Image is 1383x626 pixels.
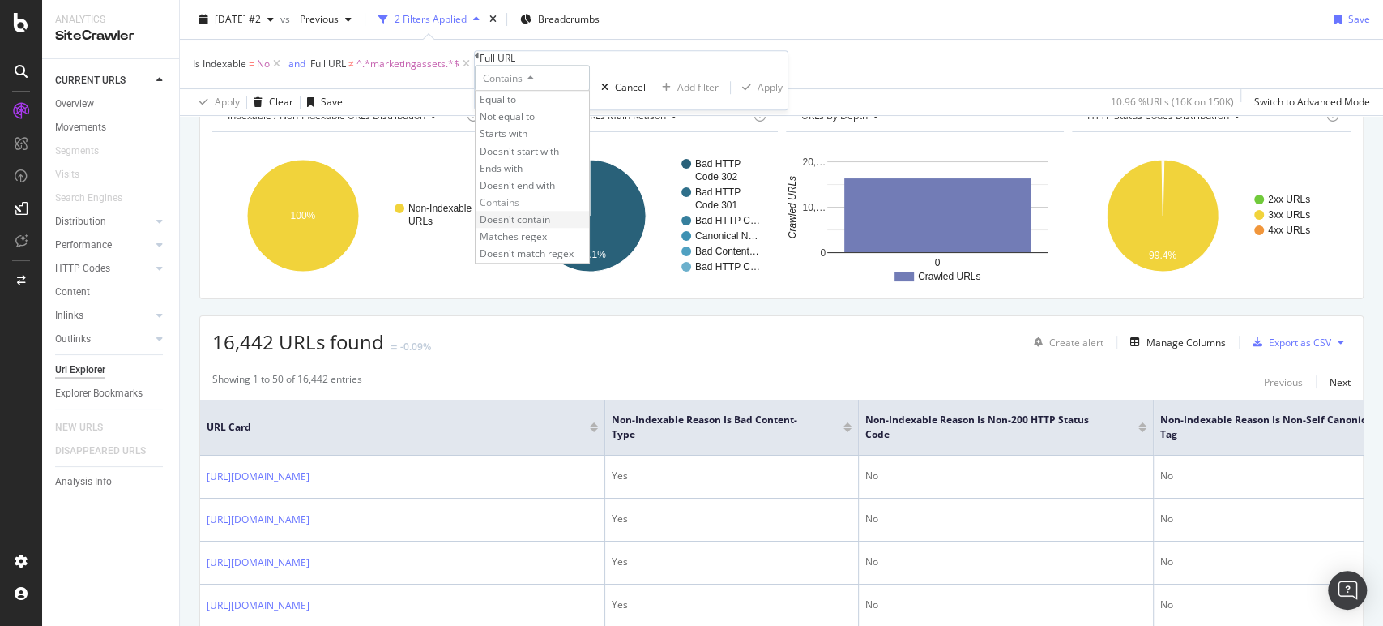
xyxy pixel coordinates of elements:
[257,53,270,75] span: No
[400,340,431,354] div: -0.09%
[212,328,384,355] span: 16,442 URLs found
[55,72,152,89] a: CURRENT URLS
[1264,372,1303,392] button: Previous
[1124,332,1226,352] button: Manage Columns
[695,215,760,226] text: Bad HTTP C…
[1330,375,1351,389] div: Next
[480,144,559,158] span: Doesn't start with
[291,210,316,221] text: 100%
[865,413,1114,442] span: Non-Indexable Reason is Non-200 HTTP Status Code
[786,145,1061,286] svg: A chart.
[288,57,305,71] div: and
[538,12,600,26] span: Breadcrumbs
[731,79,788,95] button: Apply
[408,203,472,214] text: Non-Indexable
[1248,89,1370,115] button: Switch to Advanced Mode
[55,166,96,183] a: Visits
[480,247,574,261] span: Doesn't match regex
[514,6,606,32] button: Breadcrumbs
[215,12,261,26] span: 2025 Sep. 16th #2
[55,284,168,301] a: Content
[612,469,852,483] div: Yes
[865,555,1146,569] div: No
[480,127,527,141] span: Starts with
[1146,336,1226,349] div: Manage Columns
[55,419,119,436] a: NEW URLS
[207,555,309,571] a: [URL][DOMAIN_NAME]
[1049,336,1103,349] div: Create alert
[787,176,798,238] text: Crawled URLs
[55,362,168,379] a: Url Explorer
[55,385,143,402] div: Explorer Bookmarks
[1246,329,1331,355] button: Export as CSV
[1268,209,1310,221] text: 3xx URLs
[228,109,425,122] span: Indexable / Non-Indexable URLs distribution
[280,12,293,26] span: vs
[348,57,354,71] span: ≠
[695,261,760,272] text: Bad HTTP C…
[55,96,94,113] div: Overview
[55,190,122,207] div: Search Engines
[55,213,106,230] div: Distribution
[55,443,146,460] div: DISAPPEARED URLS
[212,145,488,286] div: A chart.
[1328,571,1367,610] div: Open Intercom Messenger
[55,385,168,402] a: Explorer Bookmarks
[293,12,339,26] span: Previous
[55,260,110,277] div: HTTP Codes
[193,6,280,32] button: [DATE] #2
[677,80,719,94] div: Add filter
[480,51,515,65] div: Full URL
[1330,372,1351,392] button: Next
[55,419,103,436] div: NEW URLS
[301,89,343,115] button: Save
[695,158,741,169] text: Bad HTTP
[55,331,91,348] div: Outlinks
[695,230,758,242] text: Canonical N…
[55,190,139,207] a: Search Engines
[293,6,358,32] button: Previous
[55,331,152,348] a: Outlinks
[918,271,980,282] text: Crawled URLs
[55,166,79,183] div: Visits
[802,202,826,213] text: 10,…
[1268,194,1310,205] text: 2xx URLs
[480,229,547,243] span: Matches regex
[1269,336,1331,349] div: Export as CSV
[55,260,152,277] a: HTTP Codes
[372,6,486,32] button: 2 Filters Applied
[207,420,586,435] span: URL Card
[207,598,309,614] a: [URL][DOMAIN_NAME]
[612,413,819,442] span: Non-Indexable Reason is Bad Content-Type
[215,95,240,109] div: Apply
[55,443,162,460] a: DISAPPEARED URLS
[1348,12,1370,26] div: Save
[499,145,775,286] div: A chart.
[1149,250,1176,261] text: 99.4%
[1072,145,1347,286] svg: A chart.
[284,56,310,71] button: and
[55,72,126,89] div: CURRENT URLS
[408,216,433,227] text: URLs
[55,237,112,254] div: Performance
[55,27,166,45] div: SiteCrawler
[395,12,467,26] div: 2 Filters Applied
[247,89,293,115] button: Clear
[1111,95,1234,109] div: 10.96 % URLs ( 16K on 150K )
[480,110,535,124] span: Not equal to
[212,372,362,392] div: Showing 1 to 50 of 16,442 entries
[356,53,459,75] span: ^.*marketingassets.*$
[865,469,1146,483] div: No
[651,79,724,95] button: Add filter
[612,555,852,569] div: Yes
[695,171,737,182] text: Code 302
[55,474,168,491] a: Analysis Info
[1087,109,1228,122] span: HTTP Status Codes Distribution
[207,469,309,485] a: [URL][DOMAIN_NAME]
[486,11,500,28] div: times
[758,80,783,94] div: Apply
[55,474,112,491] div: Analysis Info
[207,512,309,528] a: [URL][DOMAIN_NAME]
[310,57,346,71] span: Full URL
